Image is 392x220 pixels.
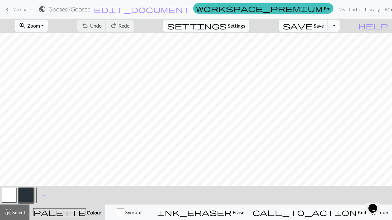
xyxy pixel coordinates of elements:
span: Select [11,209,25,215]
span: Knitting mode [357,209,388,215]
span: workspace_premium [196,4,323,13]
button: SettingsSettings [163,20,249,32]
span: Zoom [27,23,40,29]
span: save [283,21,313,30]
span: keyboard_arrow_left [4,5,11,14]
span: ink_eraser [157,208,232,217]
button: Erase [153,205,248,220]
span: settings [167,21,227,30]
span: add [40,191,48,200]
span: help [358,21,388,30]
a: My charts [4,4,33,15]
span: zoom_in [19,21,26,30]
iframe: chat widget [366,195,386,214]
span: Colour [86,209,101,215]
span: call_to_action [252,208,357,217]
span: Settings [228,22,245,29]
button: Symbol [105,205,153,220]
span: highlight_alt [4,208,11,217]
span: Erase [232,209,244,215]
button: Knitting mode [248,205,392,220]
span: Save [314,23,324,29]
span: My charts [12,6,33,12]
h2: Goosed / Goosed [48,6,91,13]
a: Library [362,3,382,15]
button: Zoom [15,20,48,32]
button: Save [279,20,328,32]
span: edit_document [94,5,190,14]
i: Settings [167,22,227,29]
button: Colour [29,205,105,220]
a: Pro [193,3,333,14]
a: My charts [336,3,362,15]
span: Symbol [124,209,141,215]
span: public [38,5,46,14]
span: palette [33,208,86,217]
